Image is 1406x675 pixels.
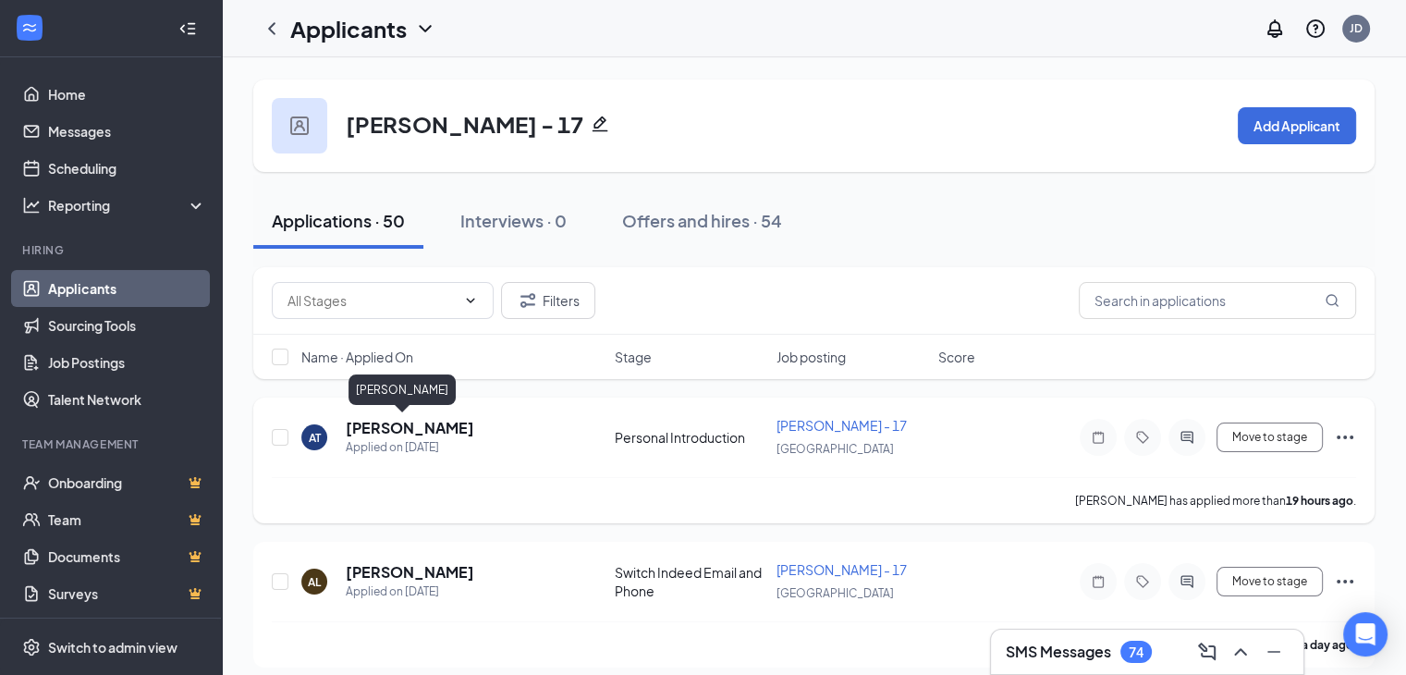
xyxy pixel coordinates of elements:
[1264,18,1286,40] svg: Notifications
[1192,637,1222,667] button: ComposeMessage
[48,538,206,575] a: DocumentsCrown
[301,348,413,366] span: Name · Applied On
[938,348,975,366] span: Score
[1334,571,1356,593] svg: Ellipses
[1302,638,1353,652] b: a day ago
[1263,641,1285,663] svg: Minimize
[1304,18,1327,40] svg: QuestionInfo
[308,574,321,590] div: AL
[1229,641,1252,663] svg: ChevronUp
[615,348,652,366] span: Stage
[48,575,206,612] a: SurveysCrown
[48,113,206,150] a: Messages
[290,117,309,135] img: user icon
[48,344,206,381] a: Job Postings
[501,282,595,319] button: Filter Filters
[261,18,283,40] svg: ChevronLeft
[348,374,456,405] div: [PERSON_NAME]
[287,290,456,311] input: All Stages
[1259,637,1289,667] button: Minimize
[290,13,407,44] h1: Applicants
[776,561,907,578] span: [PERSON_NAME] - 17
[1216,567,1323,596] button: Move to stage
[1006,642,1111,662] h3: SMS Messages
[346,562,474,583] h5: [PERSON_NAME]
[776,442,894,456] span: [GEOGRAPHIC_DATA]
[1087,430,1109,445] svg: Note
[346,418,474,438] h5: [PERSON_NAME]
[346,583,474,601] div: Applied on [DATE]
[1216,423,1323,452] button: Move to stage
[622,209,782,232] div: Offers and hires · 54
[1343,612,1388,657] div: Open Intercom Messenger
[463,293,478,308] svg: ChevronDown
[1087,574,1109,589] svg: Note
[22,436,202,452] div: Team Management
[22,196,41,215] svg: Analysis
[776,586,894,600] span: [GEOGRAPHIC_DATA]
[1325,293,1339,308] svg: MagnifyingGlass
[1131,574,1154,589] svg: Tag
[1238,107,1356,144] button: Add Applicant
[48,270,206,307] a: Applicants
[48,381,206,418] a: Talent Network
[1350,20,1363,36] div: JD
[1129,644,1143,660] div: 74
[22,242,202,258] div: Hiring
[460,209,567,232] div: Interviews · 0
[178,19,197,38] svg: Collapse
[517,289,539,312] svg: Filter
[1286,494,1353,508] b: 19 hours ago
[591,115,609,133] svg: Pencil
[48,638,177,657] div: Switch to admin view
[1226,637,1255,667] button: ChevronUp
[1334,426,1356,448] svg: Ellipses
[22,638,41,657] svg: Settings
[1079,282,1356,319] input: Search in applications
[1075,493,1356,509] p: [PERSON_NAME] has applied more than .
[20,18,39,37] svg: WorkstreamLogo
[346,438,474,457] div: Applied on [DATE]
[776,348,846,366] span: Job posting
[48,150,206,187] a: Scheduling
[346,108,583,140] h3: [PERSON_NAME] - 17
[272,209,405,232] div: Applications · 50
[1196,641,1218,663] svg: ComposeMessage
[1176,574,1198,589] svg: ActiveChat
[1176,430,1198,445] svg: ActiveChat
[776,417,907,434] span: [PERSON_NAME] - 17
[615,563,765,600] div: Switch Indeed Email and Phone
[48,307,206,344] a: Sourcing Tools
[48,196,207,215] div: Reporting
[48,464,206,501] a: OnboardingCrown
[615,428,765,447] div: Personal Introduction
[48,76,206,113] a: Home
[414,18,436,40] svg: ChevronDown
[309,430,321,446] div: AT
[48,501,206,538] a: TeamCrown
[1131,430,1154,445] svg: Tag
